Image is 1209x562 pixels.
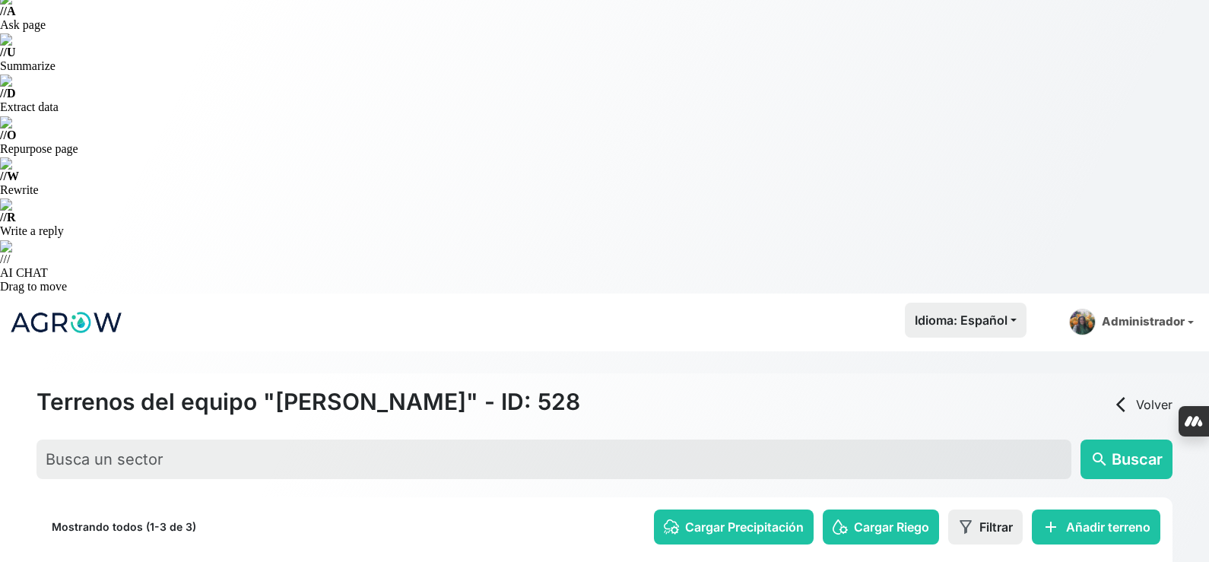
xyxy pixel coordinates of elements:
[36,440,1071,479] input: Busca un sector
[823,510,939,545] button: Cargar Riego
[1112,448,1163,471] span: Buscar
[854,518,929,536] span: Cargar Riego
[1042,518,1060,536] span: add
[685,518,804,536] span: Cargar Precipitación
[1080,440,1173,479] button: searchBuscar
[1069,309,1096,335] img: admin-picture
[654,510,814,545] button: Cargar Precipitación
[833,519,848,535] img: irrigation-config
[905,303,1027,338] button: Idioma: Español
[1063,303,1200,341] a: Administrador
[52,519,196,535] p: Mostrando todos (1-3 de 3)
[36,388,580,415] h2: Terrenos del equipo "[PERSON_NAME]" - ID: 528
[664,519,679,535] img: rain-config
[9,303,123,341] img: Logo
[1090,450,1109,468] span: search
[948,510,1023,545] button: Filtrar
[1112,395,1173,414] a: arrow_back_iosVolver
[1032,510,1160,545] button: addAñadir terreno
[1112,395,1130,414] span: arrow_back_ios
[958,519,973,535] img: filter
